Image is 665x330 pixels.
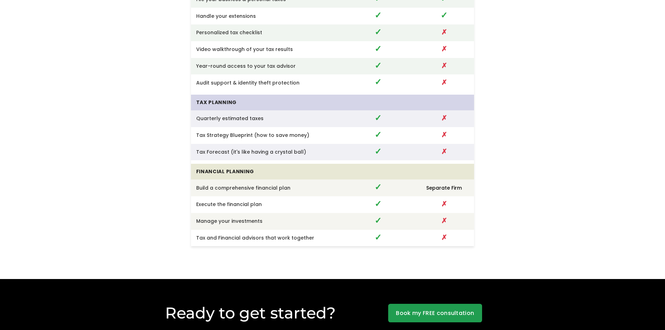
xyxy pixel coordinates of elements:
[191,179,342,196] td: Build a comprehensive financial plan
[191,41,342,58] td: Video walkthrough of your tax results
[441,61,447,71] span: ✗
[441,233,447,242] span: ✗
[375,60,382,71] span: ✓
[441,216,447,226] span: ✗
[191,8,342,24] td: Handle your extensions
[191,95,342,110] td: Tax Planning
[388,304,482,323] a: Book my FREE consultation
[375,146,382,157] span: ✓
[441,27,447,37] span: ✗
[441,130,447,140] span: ✗
[441,113,447,123] span: ✗
[441,9,448,21] span: ✓
[375,112,382,124] span: ✓
[441,78,447,87] span: ✗
[191,144,342,161] td: Tax Forecast (it's like having a crystal ball)
[191,110,342,127] td: Quarterly estimated taxes
[441,199,447,209] span: ✗
[191,213,342,230] td: Manage your investments
[375,9,382,21] span: ✓
[191,196,342,213] td: Execute the financial plan
[375,198,382,210] span: ✓
[441,147,447,156] span: ✗
[191,24,342,41] td: Personalized tax checklist
[375,215,382,226] span: ✓
[375,232,382,243] span: ✓
[191,58,342,75] td: Year-round access to your tax advisor
[375,43,382,54] span: ✓
[375,76,382,88] span: ✓
[191,164,342,179] td: Financial Planning
[375,26,382,38] span: ✓
[129,303,371,323] h2: Ready to get started?
[441,44,447,54] span: ✗
[191,230,342,247] td: Tax and Financial advisors that work together
[414,179,474,196] td: Separate Firm
[191,74,342,91] td: Audit support & identity theft protection
[191,127,342,144] td: Tax Strategy Blueprint (how to save money)
[375,181,382,193] span: ✓
[375,129,382,140] span: ✓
